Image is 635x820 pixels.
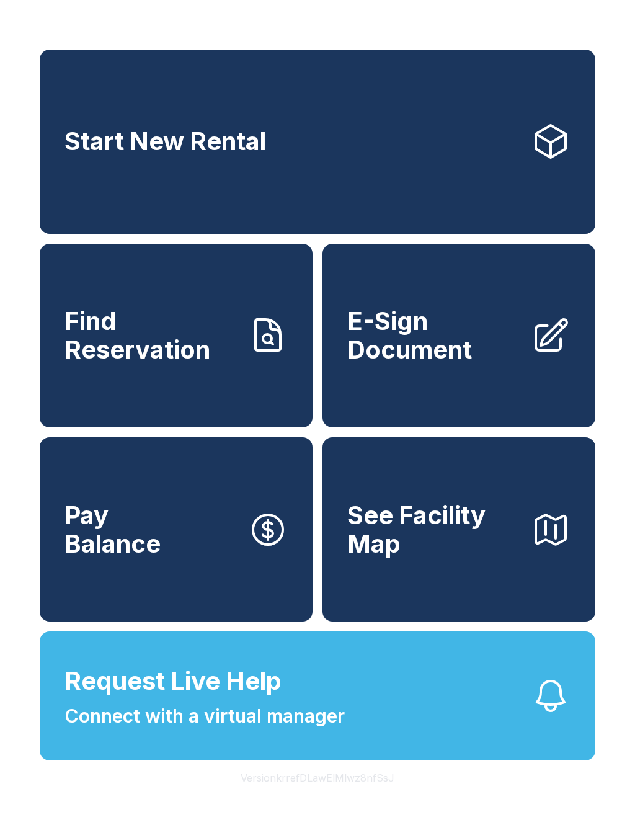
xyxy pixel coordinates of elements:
[322,244,595,428] a: E-Sign Document
[64,307,238,363] span: Find Reservation
[347,307,521,363] span: E-Sign Document
[64,702,345,730] span: Connect with a virtual manager
[64,127,266,156] span: Start New Rental
[231,760,404,795] button: VersionkrrefDLawElMlwz8nfSsJ
[40,244,313,428] a: Find Reservation
[347,501,521,558] span: See Facility Map
[40,437,313,622] button: PayBalance
[64,662,282,700] span: Request Live Help
[322,437,595,622] button: See Facility Map
[40,50,595,234] a: Start New Rental
[64,501,161,558] span: Pay Balance
[40,631,595,760] button: Request Live HelpConnect with a virtual manager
